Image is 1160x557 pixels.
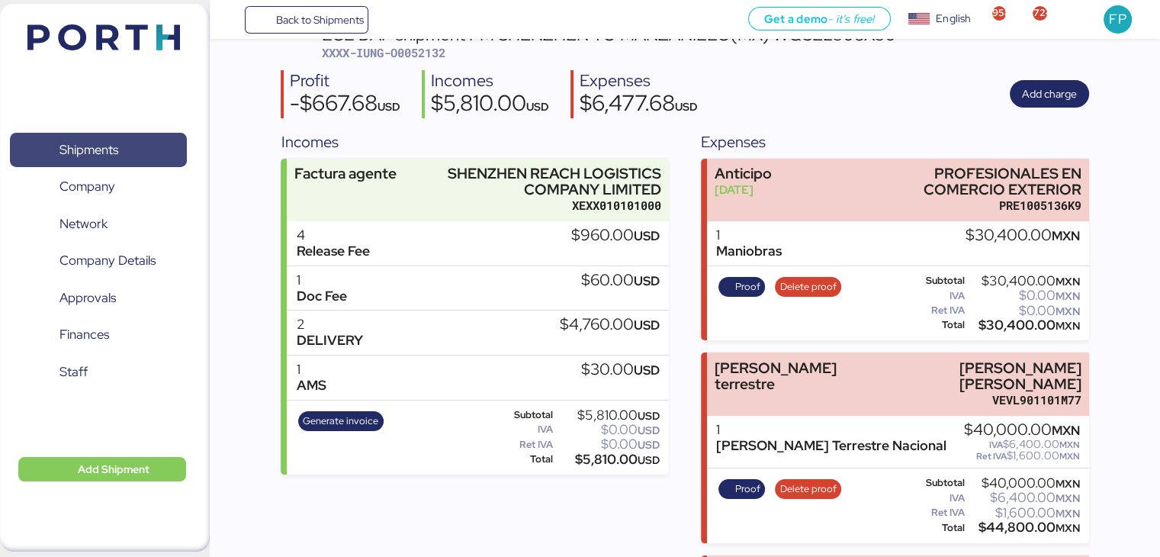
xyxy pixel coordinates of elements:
[915,493,965,504] div: IVA
[968,320,1080,331] div: $30,400.00
[735,278,760,295] span: Proof
[989,439,1003,451] span: IVA
[495,454,553,465] div: Total
[10,355,187,390] a: Staff
[780,278,837,295] span: Delete proof
[1056,491,1080,505] span: MXN
[580,70,698,92] div: Expenses
[1056,507,1080,520] span: MXN
[59,175,115,198] span: Company
[571,227,660,244] div: $960.00
[581,362,660,378] div: $30.00
[1010,80,1089,108] button: Add charge
[718,479,766,499] button: Proof
[1056,319,1080,333] span: MXN
[322,26,896,43] div: LCL DAP shipment FM SHENZHEN TO MANZANILLO(MX) WQSE2508X50
[275,11,363,29] span: Back to Shipments
[715,166,772,182] div: Anticipo
[495,439,553,450] div: Ret IVA
[876,360,1081,392] div: [PERSON_NAME] [PERSON_NAME]
[10,207,187,242] a: Network
[296,378,326,394] div: AMS
[1059,450,1080,462] span: MXN
[296,317,362,333] div: 2
[715,182,772,198] div: [DATE]
[1052,227,1080,244] span: MXN
[861,198,1081,214] div: PRE1005136K9
[675,99,698,114] span: USD
[59,324,109,346] span: Finances
[296,272,346,288] div: 1
[1056,304,1080,318] span: MXN
[976,450,1007,462] span: Ret IVA
[1056,289,1080,303] span: MXN
[1056,275,1080,288] span: MXN
[442,198,662,214] div: XEXX010101000
[78,460,149,478] span: Add Shipment
[775,277,841,297] button: Delete proof
[964,450,1080,462] div: $1,600.00
[915,507,965,518] div: Ret IVA
[968,290,1080,301] div: $0.00
[634,317,660,333] span: USD
[322,45,445,60] span: XXXX-IUNG-O0052132
[581,272,660,289] div: $60.00
[18,457,186,481] button: Add Shipment
[10,317,187,353] a: Finances
[915,478,965,488] div: Subtotal
[431,92,549,118] div: $5,810.00
[556,424,660,436] div: $0.00
[968,507,1080,519] div: $1,600.00
[59,250,156,272] span: Company Details
[296,333,362,349] div: DELIVERY
[10,169,187,204] a: Company
[378,99,400,114] span: USD
[10,243,187,278] a: Company Details
[915,320,965,330] div: Total
[296,243,369,259] div: Release Fee
[495,424,553,435] div: IVA
[442,166,662,198] div: SHENZHEN REACH LOGISTICS COMPANY LIMITED
[556,454,660,465] div: $5,810.00
[638,453,660,467] span: USD
[861,166,1081,198] div: PROFESIONALES EN COMERCIO EXTERIOR
[245,6,369,34] a: Back to Shipments
[560,317,660,333] div: $4,760.00
[915,275,965,286] div: Subtotal
[964,422,1080,439] div: $40,000.00
[59,287,116,309] span: Approvals
[296,227,369,243] div: 4
[634,362,660,378] span: USD
[716,422,946,438] div: 1
[701,130,1088,153] div: Expenses
[1056,521,1080,535] span: MXN
[634,272,660,289] span: USD
[59,361,88,383] span: Staff
[303,413,378,430] span: Generate invoice
[294,166,397,182] div: Factura agente
[638,409,660,423] span: USD
[716,227,782,243] div: 1
[290,92,400,118] div: -$667.68
[59,213,108,235] span: Network
[716,438,946,454] div: [PERSON_NAME] Terrestre Nacional
[968,478,1080,489] div: $40,000.00
[1052,422,1080,439] span: MXN
[634,227,660,244] span: USD
[780,481,837,497] span: Delete proof
[556,439,660,450] div: $0.00
[281,130,668,153] div: Incomes
[966,227,1080,244] div: $30,400.00
[915,291,965,301] div: IVA
[10,133,187,168] a: Shipments
[556,410,660,421] div: $5,810.00
[915,523,965,533] div: Total
[495,410,553,420] div: Subtotal
[915,305,965,316] div: Ret IVA
[290,70,400,92] div: Profit
[968,492,1080,504] div: $6,400.00
[296,362,326,378] div: 1
[775,479,841,499] button: Delete proof
[1056,477,1080,491] span: MXN
[219,7,245,33] button: Menu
